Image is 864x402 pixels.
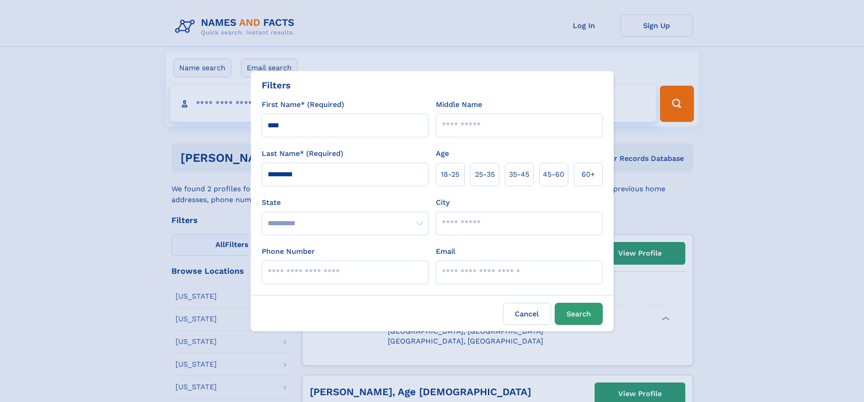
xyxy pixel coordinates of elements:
span: 35‑45 [509,169,529,180]
span: 60+ [581,169,595,180]
label: City [436,197,449,208]
label: Age [436,148,449,159]
span: 45‑60 [543,169,564,180]
label: First Name* (Required) [262,99,344,110]
div: Filters [262,78,291,92]
label: Last Name* (Required) [262,148,343,159]
button: Search [555,303,603,325]
span: 25‑35 [475,169,495,180]
span: 18‑25 [441,169,459,180]
label: Phone Number [262,246,315,257]
label: Email [436,246,455,257]
label: Middle Name [436,99,482,110]
label: State [262,197,429,208]
label: Cancel [503,303,551,325]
